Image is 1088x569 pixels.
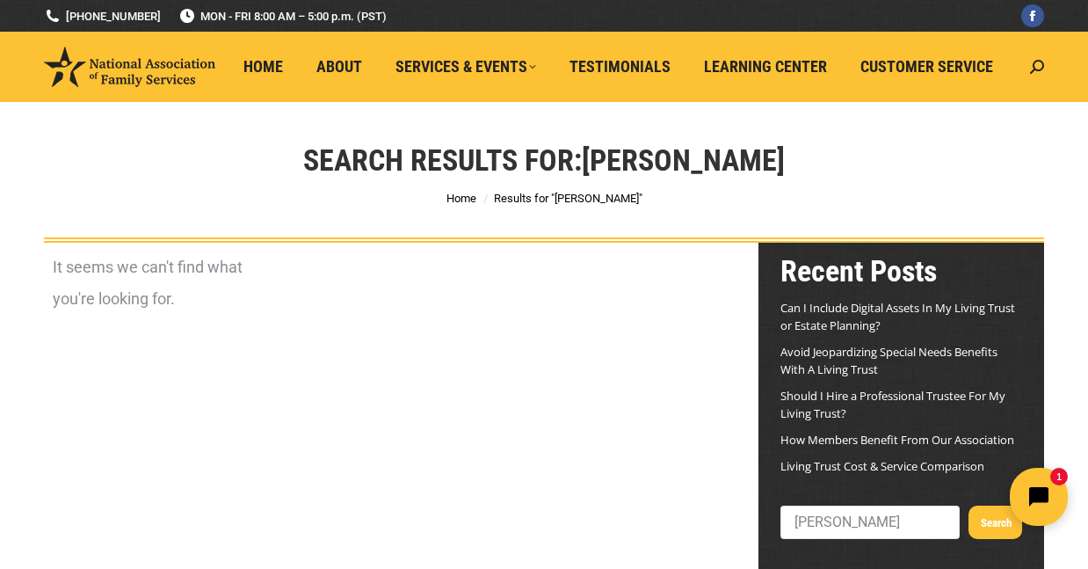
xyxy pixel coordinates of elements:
[780,300,1015,333] a: Can I Include Digital Assets In My Living Trust or Estate Planning?
[778,456,1080,538] iframe: Tidio Chat
[304,50,374,84] a: About
[243,57,283,77] span: Home
[494,192,642,205] span: Results for "[PERSON_NAME]"
[780,388,1005,421] a: Should I Hire a Professional Trustee For My Living Trust?
[780,344,997,377] a: Avoid Jeopardizing Special Needs Benefits With A Living Trust
[316,57,362,77] span: About
[860,57,993,77] span: Customer Service
[1021,4,1044,27] a: Facebook page opens in new window
[557,50,683,84] a: Testimonials
[178,8,387,25] span: MON - FRI 8:00 AM – 5:00 p.m. (PST)
[44,8,161,25] a: [PHONE_NUMBER]
[780,458,984,474] a: Living Trust Cost & Service Comparison
[582,142,785,178] span: [PERSON_NAME]
[569,57,671,77] span: Testimonials
[780,252,1022,290] h2: Recent Posts
[231,50,295,84] a: Home
[848,50,1005,84] a: Customer Service
[44,47,215,87] img: National Association of Family Services
[395,57,536,77] span: Services & Events
[692,50,839,84] a: Learning Center
[303,141,785,179] h1: Search Results for:
[704,57,827,77] span: Learning Center
[780,432,1014,448] a: How Members Benefit From Our Association
[446,192,476,205] a: Home
[53,252,253,315] div: It seems we can't find what you're looking for.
